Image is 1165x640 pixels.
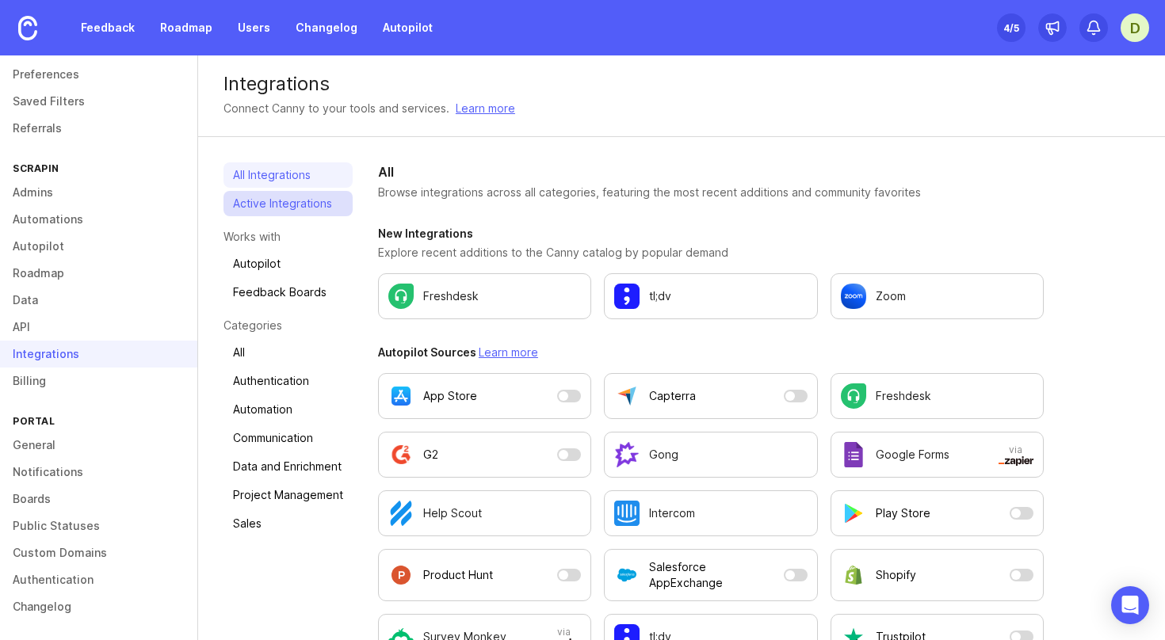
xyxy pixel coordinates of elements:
a: Authentication [223,368,353,394]
p: Play Store [876,505,930,521]
h3: New Integrations [378,226,1044,242]
div: Connect Canny to your tools and services. [223,100,449,117]
p: Freshdesk [876,388,931,404]
button: D [1121,13,1149,42]
a: Configure Intercom settings. [604,490,817,536]
a: Feedback [71,13,144,42]
a: Roadmap [151,13,222,42]
h2: All [378,162,1044,181]
p: Salesforce AppExchange [649,559,777,591]
a: Feedback Boards [223,280,353,305]
p: Product Hunt [423,567,493,583]
a: Active Integrations [223,191,353,216]
a: Configure Freshdesk settings. [378,273,591,319]
p: App Store [423,388,477,404]
a: Communication [223,425,353,451]
p: tl;dv [649,288,671,304]
a: Autopilot [223,251,353,276]
p: G2 [423,447,438,463]
img: Canny Home [18,16,37,40]
p: Categories [223,318,353,333]
p: Google Forms [876,447,949,463]
button: G2 is currently disabled as an Autopilot data source. Open a modal to adjust settings. [378,432,591,478]
a: Users [228,13,280,42]
p: Intercom [649,505,695,521]
div: Integrations [223,74,1140,93]
a: Autopilot [373,13,442,42]
button: Play Store is currently disabled as an Autopilot data source. Open a modal to adjust settings. [831,490,1044,536]
a: Data and Enrichment [223,454,353,479]
p: Explore recent additions to the Canny catalog by popular demand [378,245,1044,261]
div: Open Intercom Messenger [1111,586,1149,624]
a: Configure tl;dv settings. [604,273,817,319]
p: Zoom [876,288,906,304]
a: Learn more [456,100,515,117]
p: Freshdesk [423,288,479,304]
span: via [999,444,1033,466]
p: Works with [223,229,353,245]
a: Configure Gong settings. [604,432,817,478]
a: Learn more [479,345,538,359]
button: Capterra is currently disabled as an Autopilot data source. Open a modal to adjust settings. [604,373,817,419]
button: Shopify is currently disabled as an Autopilot data source. Open a modal to adjust settings. [831,549,1044,601]
img: svg+xml;base64,PHN2ZyB3aWR0aD0iNTAwIiBoZWlnaHQ9IjEzNiIgZmlsbD0ibm9uZSIgeG1sbnM9Imh0dHA6Ly93d3cudz... [999,456,1033,466]
h3: Autopilot Sources [378,345,1044,360]
p: Help Scout [423,505,482,521]
p: Capterra [649,388,696,404]
button: 4/5 [997,13,1026,42]
button: Salesforce AppExchange is currently disabled as an Autopilot data source. Open a modal to adjust ... [604,549,817,601]
a: Sales [223,511,353,536]
a: Configure Google Forms in a new tab. [831,432,1044,478]
a: Project Management [223,482,353,508]
a: Configure Zoom settings. [831,273,1044,319]
p: Browse integrations across all categories, featuring the most recent additions and community favo... [378,185,1044,200]
button: Product Hunt is currently disabled as an Autopilot data source. Open a modal to adjust settings. [378,549,591,601]
a: Configure Freshdesk settings. [831,373,1044,419]
a: All Integrations [223,162,353,188]
a: Configure Help Scout settings. [378,490,591,536]
button: App Store is currently disabled as an Autopilot data source. Open a modal to adjust settings. [378,373,591,419]
p: Shopify [876,567,916,583]
a: All [223,340,353,365]
a: Changelog [286,13,367,42]
p: Gong [649,447,678,463]
a: Automation [223,397,353,422]
div: 4 /5 [1003,17,1019,39]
